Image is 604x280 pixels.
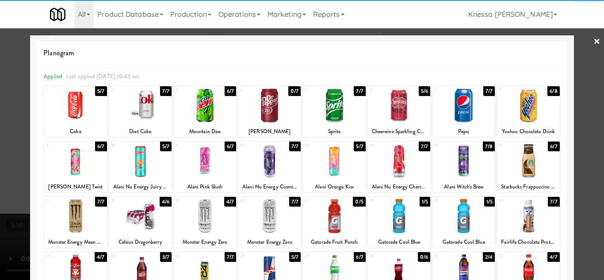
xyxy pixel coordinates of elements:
div: Pepsi [434,126,493,137]
div: Yoohoo Chocolate Drink [497,126,559,137]
div: 1 [46,86,76,94]
div: Monster Energy Zero [240,237,299,248]
div: 116/7Alani Pink Slush [174,142,236,192]
div: 7/7 [548,197,559,207]
div: Alani Orange Kiss [304,181,364,192]
span: Last applied [DATE] 10:43 am [66,72,139,81]
div: Alani Witch's Brew [434,181,493,192]
div: Monster Energy Mean Bean [44,237,107,248]
div: 40/7[PERSON_NAME] [238,86,301,137]
div: 184/6Celsius Dragonberry [109,197,172,248]
div: Alani Orange Kiss [303,181,365,192]
div: Mountain Dew [174,126,236,137]
div: 2/4 [483,252,495,262]
div: Diet Coke [111,126,170,137]
div: Gatorade Cool Blue [432,237,495,248]
div: 207/7Monster Energy Zero [238,197,301,248]
div: 5 [305,86,334,94]
div: Monster Energy Zero [174,237,236,248]
div: Starbucks Frappuccino Mocha [497,181,559,192]
div: 23 [434,197,464,204]
div: 7/7 [483,86,495,96]
div: Sprite [303,126,365,137]
div: 6/7 [548,142,559,151]
div: 6/7 [225,86,236,96]
div: 7/8 [483,142,495,151]
div: 20 [240,197,270,204]
div: Alani Nu Energy Juicy Peach [111,181,170,192]
div: 7/7 [289,142,301,151]
div: Diet Coke [109,126,172,137]
div: 21 [305,197,334,204]
div: 7/7 [419,142,430,151]
div: Gatorade Cool Blue [368,237,430,248]
div: 29 [305,252,334,260]
div: 5/7 [95,86,107,96]
div: Celsius Dragonberry [111,237,170,248]
div: 6/7 [95,142,107,151]
div: 12 [240,142,270,149]
div: [PERSON_NAME] Twist [44,181,107,192]
div: 65/6Cheerwine Sparkling Cherry [368,86,430,137]
div: Starbucks Frappuccino Mocha [498,181,558,192]
div: 57/7Sprite [303,86,365,137]
div: 3 [176,86,205,94]
div: 17 [46,197,76,204]
div: Mountain Dew [175,126,235,137]
div: 28 [240,252,270,260]
div: Alani Pink Slush [175,181,235,192]
div: [PERSON_NAME] [238,126,301,137]
div: Alani Pink Slush [174,181,236,192]
div: 5/6 [419,86,430,96]
span: Applied [43,72,62,81]
div: 11 [176,142,205,149]
div: 36/7Mountain Dew [174,86,236,137]
div: Fairlife Chocolate Protein [497,237,559,248]
div: 27 [176,252,205,260]
div: 96/7[PERSON_NAME] Twist [44,142,107,192]
div: 8 [499,86,528,94]
div: Pepsi [432,126,495,137]
div: 6/7 [225,142,236,151]
div: 86/8Yoohoo Chocolate Drink [497,86,559,137]
div: 5/7 [160,142,172,151]
div: Cheerwine Sparkling Cherry [368,126,430,137]
div: Gatorade Cool Blue [434,237,493,248]
div: 32 [499,252,528,260]
div: Yoohoo Chocolate Drink [498,126,558,137]
div: Gatorade Fruit Punch [303,237,365,248]
div: Alani Nu Energy Cosmic Stardust [240,181,299,192]
div: 6/7 [354,252,365,262]
div: 14 [370,142,399,149]
div: 3/7 [160,252,172,262]
div: Alani Nu Energy Cosmic Stardust [238,181,301,192]
div: 4/7 [95,252,107,262]
div: 231/5Gatorade Cool Blue [432,197,495,248]
div: 7/7 [160,86,172,96]
div: Coke [44,126,107,137]
div: Gatorade Cool Blue [369,237,429,248]
div: 7/7 [225,252,236,262]
div: 2 [111,86,141,94]
div: 15/7Coke [44,86,107,137]
div: Alani Nu Energy Juicy Peach [109,181,172,192]
div: Alani Witch's Brew [432,181,495,192]
div: 147/7Alani Nu Energy Cherry Slush [368,142,430,192]
div: 30 [370,252,399,260]
div: 135/7Alani Orange Kiss [303,142,365,192]
div: 0/6 [418,252,430,262]
div: 27/7Diet Coke [109,86,172,137]
div: 31 [434,252,464,260]
img: Micromart [50,7,65,22]
div: 194/7Monster Energy Zero [174,197,236,248]
div: 22 [370,197,399,204]
div: 157/8Alani Witch's Brew [432,142,495,192]
div: 247/7Fairlife Chocolate Protein [497,197,559,248]
div: 18 [111,197,141,204]
div: 127/7Alani Nu Energy Cosmic Stardust [238,142,301,192]
div: Fairlife Chocolate Protein [498,237,558,248]
div: [PERSON_NAME] [240,126,299,137]
div: 13 [305,142,334,149]
div: 25 [46,252,76,260]
div: 7/7 [289,197,301,207]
